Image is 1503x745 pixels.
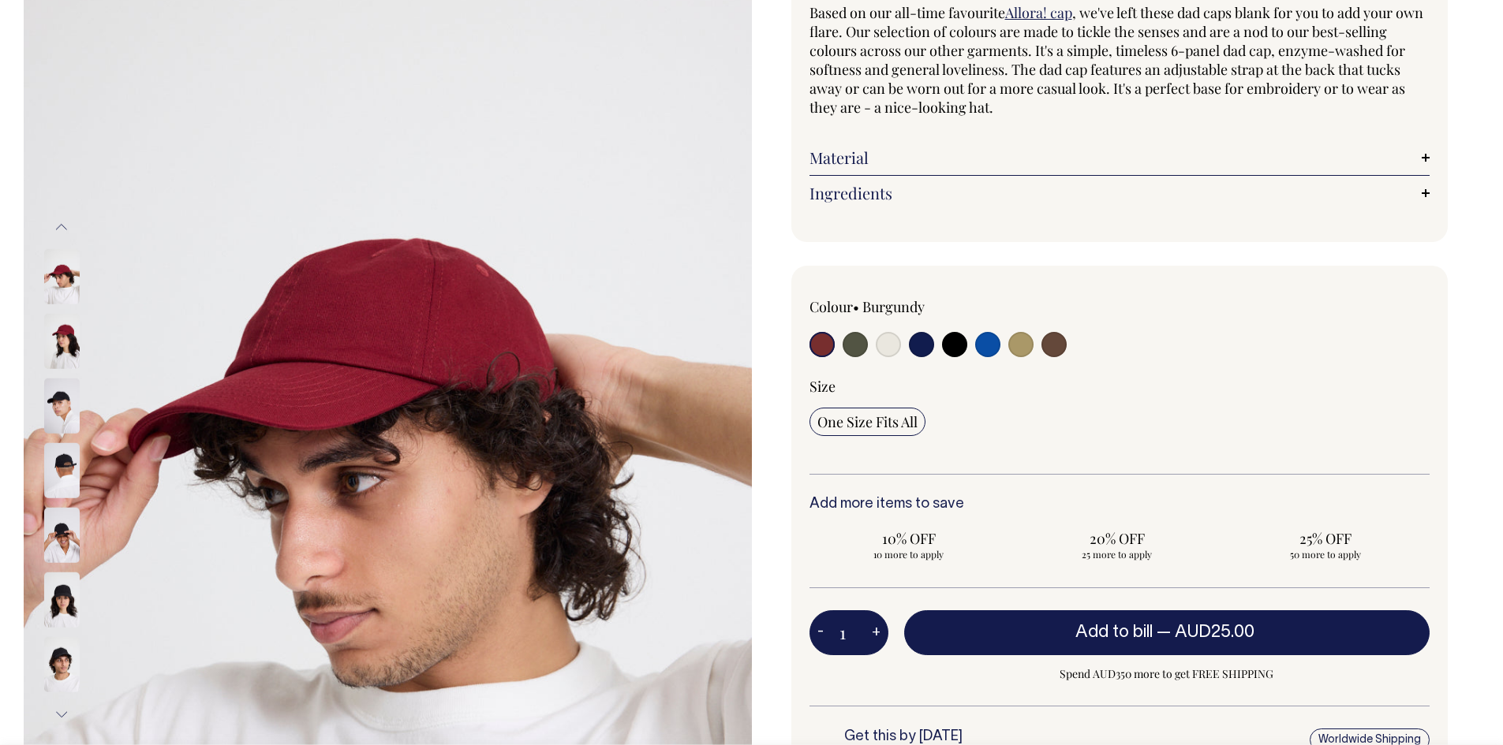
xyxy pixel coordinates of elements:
[1234,548,1417,561] span: 50 more to apply
[1226,524,1425,565] input: 25% OFF 50 more to apply
[1018,524,1217,565] input: 20% OFF 25 more to apply
[809,497,1430,512] h6: Add more items to save
[809,3,1423,117] span: , we've left these dad caps blank for you to add your own flare. Our selection of colours are mad...
[809,3,1005,22] span: Based on our all-time favourite
[44,637,80,692] img: black
[1157,624,1258,640] span: —
[1234,529,1417,548] span: 25% OFF
[1026,548,1209,561] span: 25 more to apply
[50,209,73,244] button: Previous
[44,249,80,304] img: burgundy
[853,297,859,316] span: •
[809,377,1430,396] div: Size
[1175,624,1254,640] span: AUD25.00
[817,412,918,431] span: One Size Fits All
[44,572,80,628] img: black
[44,378,80,434] img: black
[817,529,1000,548] span: 10% OFF
[809,617,832,649] button: -
[1075,624,1153,640] span: Add to bill
[44,443,80,498] img: black
[809,184,1430,203] a: Ingredients
[904,665,1430,684] span: Spend AUD350 more to get FREE SHIPPING
[809,148,1430,167] a: Material
[50,697,73,732] button: Next
[862,297,925,316] label: Burgundy
[864,617,888,649] button: +
[809,297,1058,316] div: Colour
[817,548,1000,561] span: 10 more to apply
[44,314,80,369] img: burgundy
[904,610,1430,654] button: Add to bill —AUD25.00
[1026,529,1209,548] span: 20% OFF
[1005,3,1072,22] a: Allora! cap
[809,524,1008,565] input: 10% OFF 10 more to apply
[809,408,925,436] input: One Size Fits All
[44,508,80,563] img: black
[844,729,1149,745] h6: Get this by [DATE]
